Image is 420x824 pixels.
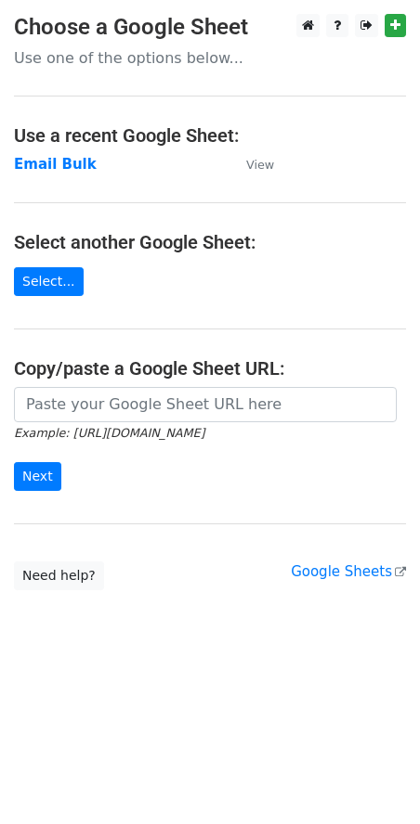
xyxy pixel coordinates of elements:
[14,231,406,253] h4: Select another Google Sheet:
[14,48,406,68] p: Use one of the options below...
[14,156,97,173] a: Email Bulk
[14,14,406,41] h3: Choose a Google Sheet
[14,462,61,491] input: Next
[14,387,397,422] input: Paste your Google Sheet URL here
[14,267,84,296] a: Select...
[14,357,406,380] h4: Copy/paste a Google Sheet URL:
[228,156,274,173] a: View
[14,561,104,590] a: Need help?
[14,124,406,147] h4: Use a recent Google Sheet:
[246,158,274,172] small: View
[14,426,204,440] small: Example: [URL][DOMAIN_NAME]
[291,563,406,580] a: Google Sheets
[327,735,420,824] iframe: Chat Widget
